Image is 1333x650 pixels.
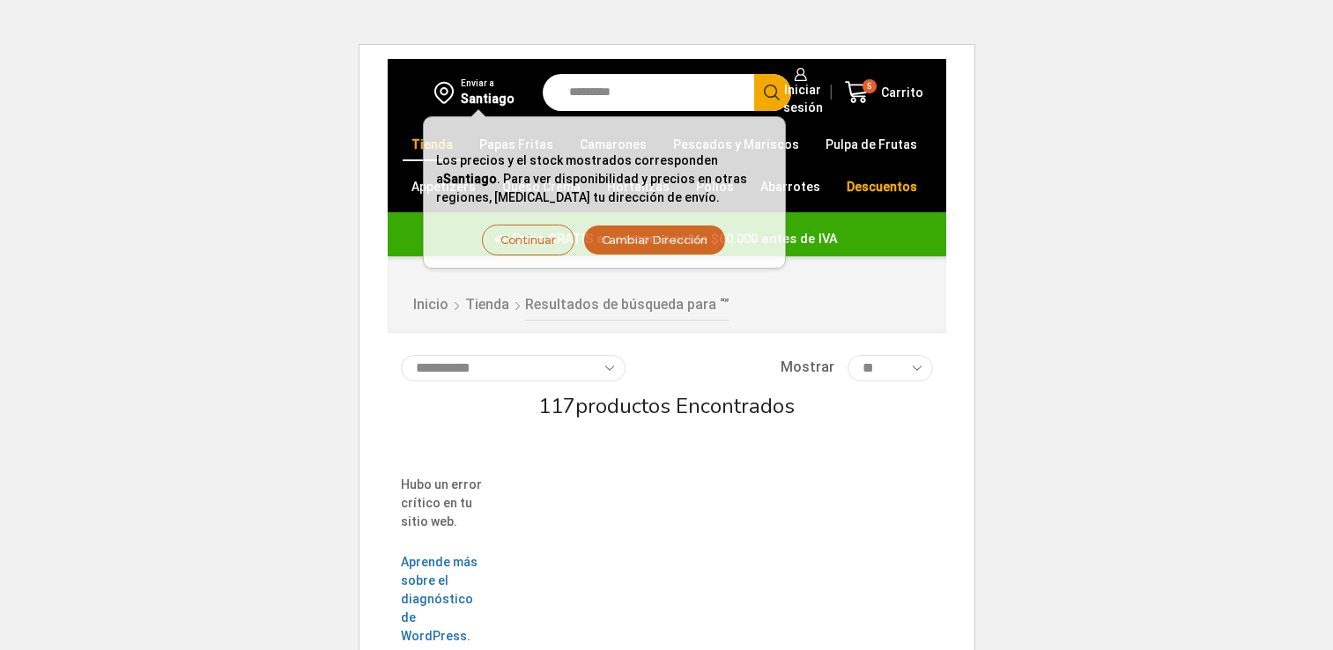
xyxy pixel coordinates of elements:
p: Los precios y el stock mostrados corresponden a . Para ver disponibilidad y precios en otras regi... [436,151,773,207]
a: Inicio [412,295,449,315]
a: Abarrotes [752,170,829,203]
p: Hubo un error crítico en tu sitio web. [401,476,486,531]
img: address-field-icon.svg [434,78,461,107]
span: Iniciar sesión [779,81,823,116]
h1: Resultados de búsqueda para “” [525,296,729,320]
span: Carrito [877,84,923,101]
button: Search button [754,74,791,111]
button: Cambiar Dirección [583,225,727,255]
a: Descuentos [838,170,926,203]
a: Pulpa de Frutas [817,128,926,161]
a: Appetizers [403,170,485,203]
span: 117 [538,392,575,420]
a: Aprende más sobre el diagnóstico de WordPress. [401,555,478,643]
strong: Santiago [443,172,497,186]
a: Tienda [403,128,462,161]
a: Tienda [464,295,510,315]
nav: Breadcrumb [412,270,729,320]
div: Santiago [461,90,515,107]
a: 5 Carrito [841,71,929,113]
a: Iniciar sesión [774,59,823,125]
span: Mostrar [781,358,834,378]
select: Pedido de la tienda [401,355,626,381]
div: Enviar a [461,78,515,90]
span: 5 [863,79,877,93]
button: Continuar [482,225,574,255]
span: productos encontrados [575,392,795,420]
